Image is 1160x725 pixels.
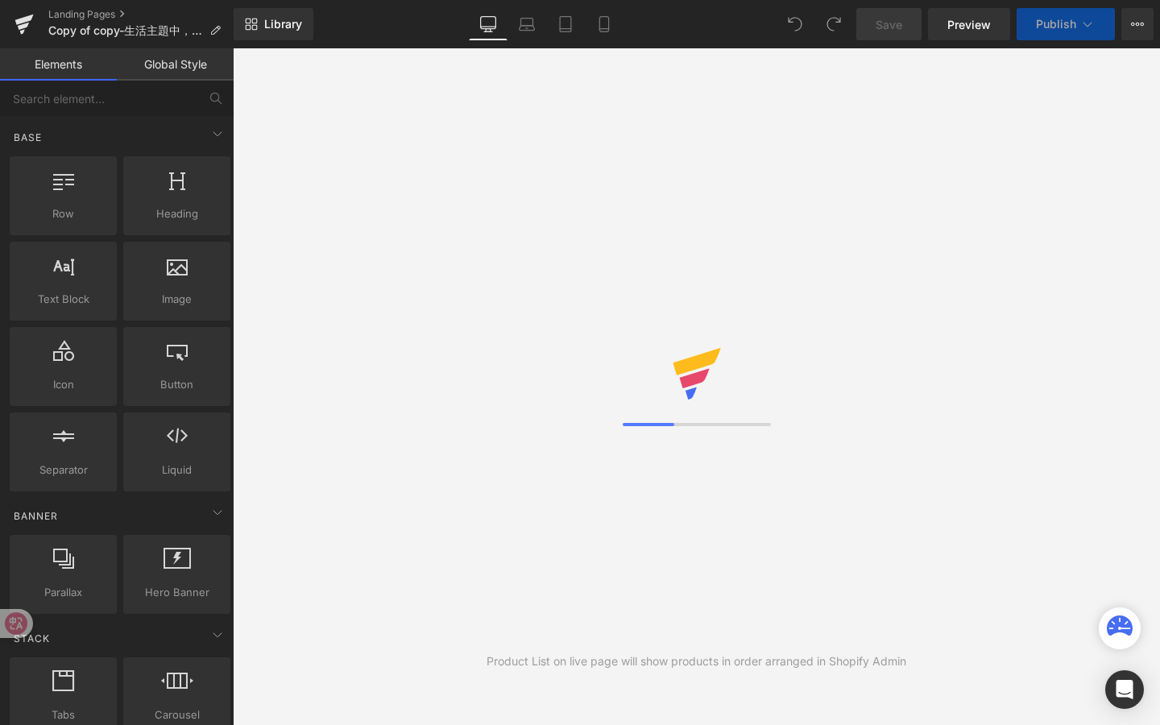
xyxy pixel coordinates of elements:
[14,706,112,723] span: Tabs
[14,376,112,393] span: Icon
[128,584,226,601] span: Hero Banner
[128,706,226,723] span: Carousel
[48,8,234,21] a: Landing Pages
[1121,8,1154,40] button: More
[234,8,313,40] a: New Library
[117,48,234,81] a: Global Style
[1017,8,1115,40] button: Publish
[12,508,60,524] span: Banner
[128,205,226,222] span: Heading
[12,631,52,646] span: Stack
[14,462,112,478] span: Separator
[469,8,507,40] a: Desktop
[779,8,811,40] button: Undo
[128,291,226,308] span: Image
[507,8,546,40] a: Laptop
[14,584,112,601] span: Parallax
[128,462,226,478] span: Liquid
[585,8,623,40] a: Mobile
[1036,18,1076,31] span: Publish
[128,376,226,393] span: Button
[928,8,1010,40] a: Preview
[876,16,902,33] span: Save
[264,17,302,31] span: Library
[487,652,906,670] div: Product List on live page will show products in order arranged in Shopify Admin
[14,205,112,222] span: Row
[818,8,850,40] button: Redo
[12,130,43,145] span: Base
[14,291,112,308] span: Text Block
[1105,670,1144,709] div: Open Intercom Messenger
[48,24,203,37] span: Copy of copy-生活主題中，挑選看看什麼適合我
[546,8,585,40] a: Tablet
[947,16,991,33] span: Preview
